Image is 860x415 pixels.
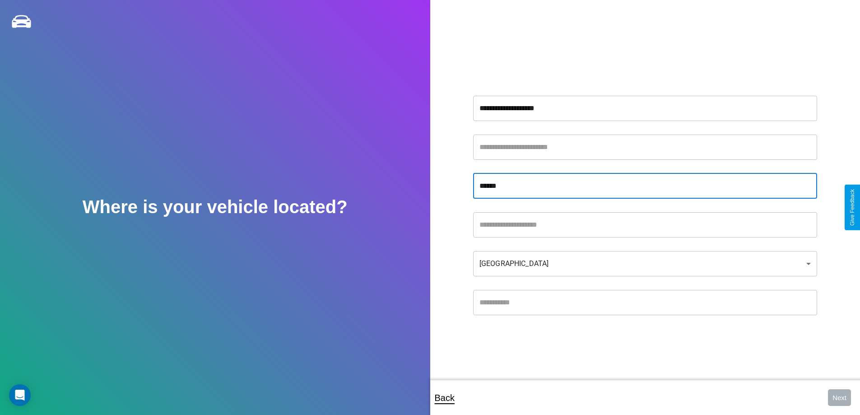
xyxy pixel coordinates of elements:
h2: Where is your vehicle located? [83,197,348,217]
p: Back [435,390,455,406]
div: Open Intercom Messenger [9,384,31,406]
button: Next [828,389,851,406]
div: Give Feedback [849,189,855,226]
div: [GEOGRAPHIC_DATA] [473,251,817,276]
